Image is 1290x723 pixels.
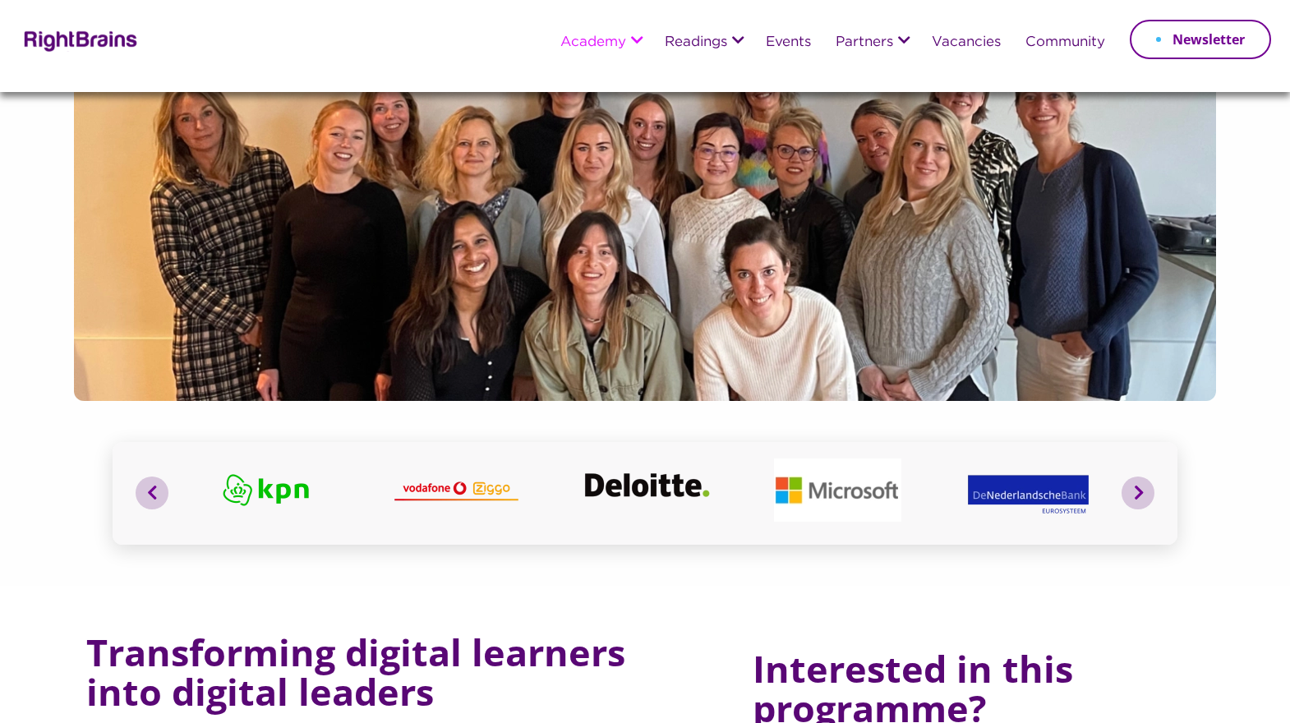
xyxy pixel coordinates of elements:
button: Previous [136,477,168,509]
a: Community [1025,35,1105,50]
img: Rightbrains [19,28,138,52]
a: Vacancies [932,35,1001,50]
a: Newsletter [1130,20,1271,59]
a: Readings [665,35,727,50]
a: Academy [560,35,626,50]
a: Events [766,35,811,50]
a: Partners [836,35,893,50]
button: Next [1122,477,1154,509]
